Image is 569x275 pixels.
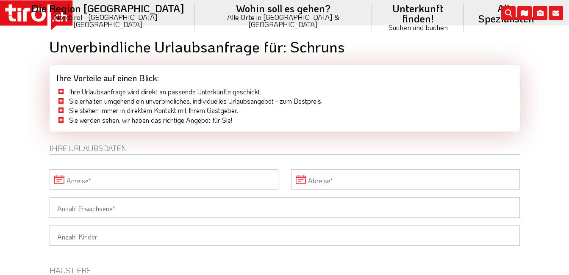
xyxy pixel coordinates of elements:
small: Alle Orte in [GEOGRAPHIC_DATA] & [GEOGRAPHIC_DATA] [205,14,362,28]
h2: Ihre Urlaubsdaten [50,144,520,154]
li: Sie werden sehen, wir haben das richtige Angebot für Sie! [56,115,513,125]
div: Ihre Vorteile auf einen Blick: [50,65,520,87]
li: Sie erhalten umgehend ein unverbindliches, individuelles Urlaubsangebot - zum Bestpreis. [56,96,513,106]
i: Karte öffnen [517,6,532,20]
small: Nordtirol - [GEOGRAPHIC_DATA] - [GEOGRAPHIC_DATA] [31,14,184,28]
i: Kontakt [549,6,563,20]
li: Sie stehen immer in direktem Kontakt mit Ihrem Gastgeber. [56,106,513,115]
i: Fotogalerie [533,6,547,20]
small: Suchen und buchen [382,24,454,31]
li: Ihre Urlaubsanfrage wird direkt an passende Unterkünfte geschickt. [56,87,513,96]
h1: Unverbindliche Urlaubsanfrage für: Schruns [50,38,520,55]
